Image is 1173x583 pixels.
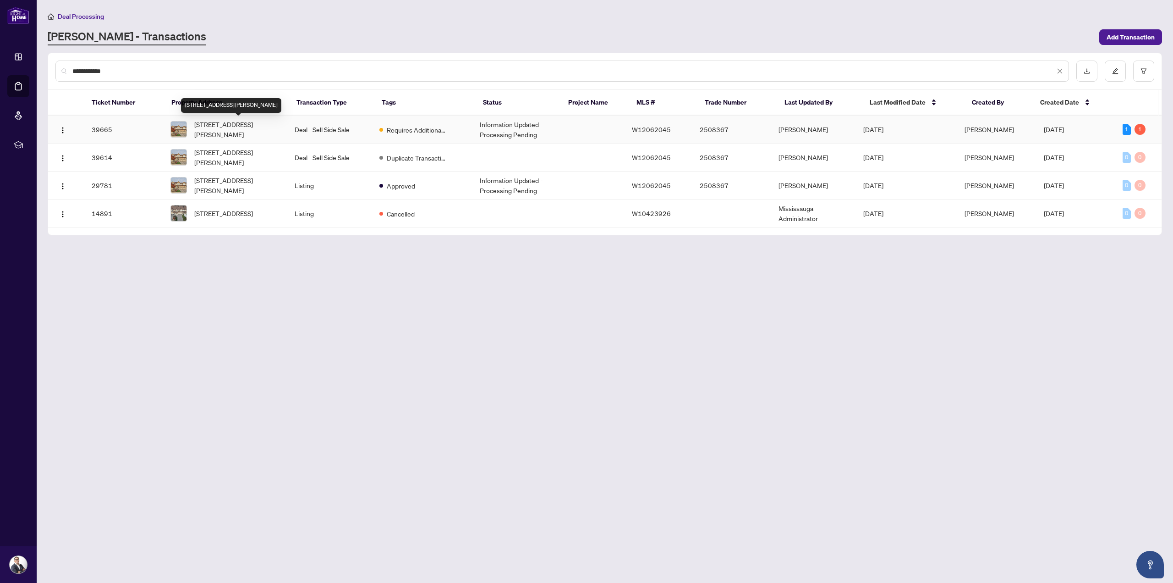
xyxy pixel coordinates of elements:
th: Last Modified Date [862,90,965,116]
span: W10423926 [632,209,671,217]
td: Deal - Sell Side Sale [287,116,372,144]
td: Listing [287,200,372,228]
div: 0 [1123,152,1131,163]
th: Last Updated By [777,90,862,116]
span: W12062045 [632,125,671,133]
span: [DATE] [863,209,883,217]
img: thumbnail-img [171,205,186,221]
div: 0 [1123,208,1131,219]
td: 2508367 [692,116,771,144]
td: - [557,116,625,144]
button: Add Transaction [1099,29,1162,45]
button: Logo [55,150,70,165]
span: [PERSON_NAME] [965,125,1014,133]
span: download [1084,68,1090,74]
a: [PERSON_NAME] - Transactions [48,29,206,45]
span: Last Modified Date [870,97,926,107]
span: Cancelled [387,209,415,219]
button: Logo [55,206,70,221]
span: [STREET_ADDRESS][PERSON_NAME] [194,119,280,139]
img: Logo [59,127,66,134]
span: Requires Additional Docs [387,125,446,135]
span: edit [1112,68,1118,74]
td: 39665 [84,116,163,144]
div: [STREET_ADDRESS][PERSON_NAME] [181,98,281,113]
span: Approved [387,181,415,191]
th: Trade Number [697,90,777,116]
td: Listing [287,172,372,200]
th: Created Date [1033,90,1113,116]
span: [DATE] [1044,125,1064,133]
span: [DATE] [863,181,883,189]
td: - [557,172,625,200]
button: download [1076,61,1097,82]
span: [PERSON_NAME] [965,153,1014,161]
td: Information Updated - Processing Pending [472,116,557,144]
span: Add Transaction [1107,30,1155,44]
th: Ticket Number [84,90,164,116]
button: filter [1133,61,1154,82]
span: [STREET_ADDRESS][PERSON_NAME] [194,175,280,195]
span: [DATE] [863,153,883,161]
img: thumbnail-img [171,150,186,165]
td: - [472,144,557,172]
img: Profile Icon [10,556,27,573]
button: Logo [55,122,70,137]
button: edit [1105,61,1126,82]
span: Duplicate Transaction [387,153,446,163]
td: - [472,200,557,228]
th: Status [476,90,561,116]
td: - [557,144,625,172]
span: [STREET_ADDRESS] [194,208,253,218]
span: W12062045 [632,181,671,189]
span: [PERSON_NAME] [965,209,1014,217]
td: [PERSON_NAME] [771,116,856,144]
span: [PERSON_NAME] [965,181,1014,189]
span: Deal Processing [58,12,104,21]
th: Transaction Type [289,90,374,116]
div: 0 [1135,152,1146,163]
td: Information Updated - Processing Pending [472,172,557,200]
img: thumbnail-img [171,122,186,137]
img: Logo [59,183,66,190]
th: Property Address [164,90,289,116]
td: Mississauga Administrator [771,200,856,228]
td: - [557,200,625,228]
th: Tags [374,90,476,116]
td: 39614 [84,144,163,172]
span: [DATE] [1044,181,1064,189]
td: 14891 [84,200,163,228]
td: [PERSON_NAME] [771,144,856,172]
span: filter [1140,68,1147,74]
th: MLS # [629,90,697,116]
td: 2508367 [692,172,771,200]
img: Logo [59,211,66,218]
td: [PERSON_NAME] [771,172,856,200]
img: thumbnail-img [171,178,186,193]
div: 0 [1135,180,1146,191]
div: 0 [1135,208,1146,219]
span: Created Date [1040,97,1079,107]
div: 0 [1123,180,1131,191]
button: Open asap [1136,551,1164,578]
img: Logo [59,155,66,162]
span: close [1057,68,1063,74]
span: W12062045 [632,153,671,161]
img: logo [7,7,29,24]
th: Project Name [561,90,629,116]
span: [DATE] [863,125,883,133]
td: Deal - Sell Side Sale [287,144,372,172]
td: - [692,200,771,228]
div: 1 [1123,124,1131,135]
td: 2508367 [692,144,771,172]
th: Created By [965,90,1033,116]
button: Logo [55,178,70,193]
div: 1 [1135,124,1146,135]
span: [STREET_ADDRESS][PERSON_NAME] [194,147,280,167]
td: 29781 [84,172,163,200]
span: home [48,13,54,20]
span: [DATE] [1044,209,1064,217]
span: [DATE] [1044,153,1064,161]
